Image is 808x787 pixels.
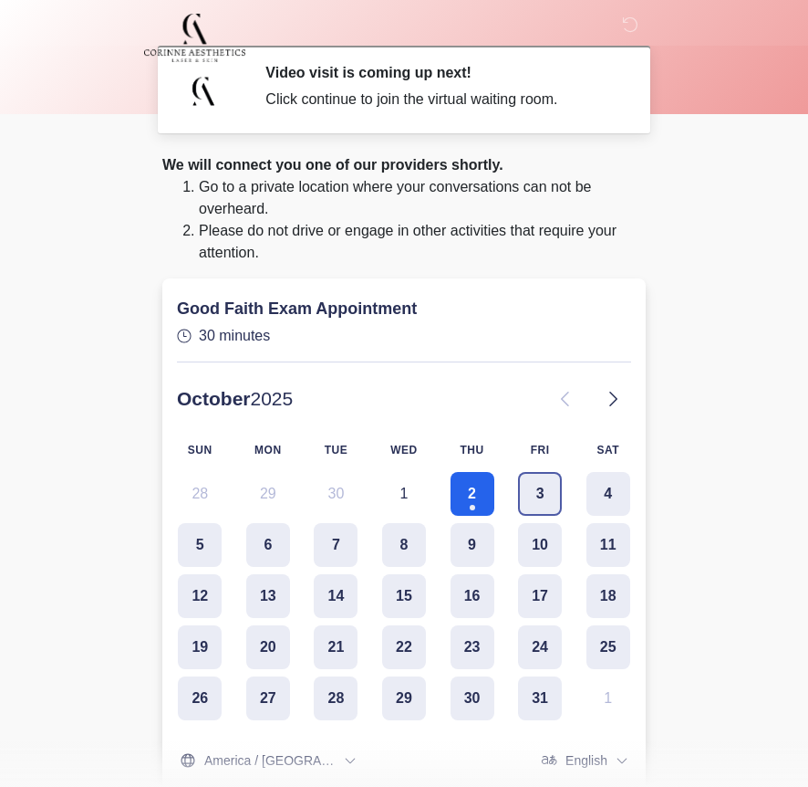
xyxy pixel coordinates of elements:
img: Agent Avatar [176,64,231,119]
div: Click continue to join the virtual waiting room. [265,89,618,110]
li: Please do not drive or engage in other activities that require your attention. [199,220,646,264]
li: Go to a private location where your conversations can not be overheard. [199,176,646,220]
div: We will connect you one of our providers shortly. [162,154,646,176]
img: Corinne Aesthetics Med Spa Logo [144,14,245,62]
